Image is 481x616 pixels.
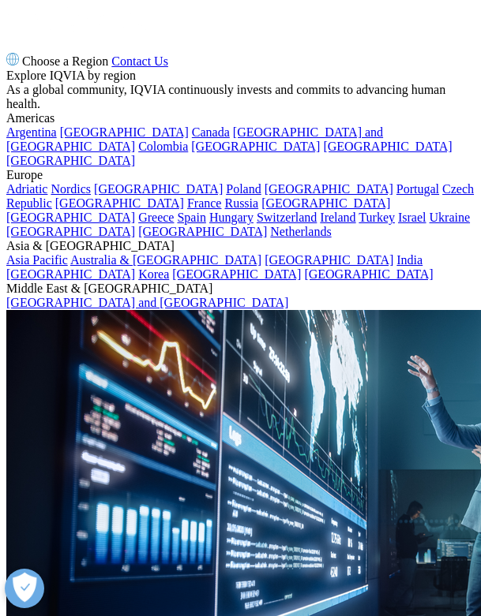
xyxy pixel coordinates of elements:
a: Contact Us [111,54,168,68]
a: Poland [226,182,261,196]
a: Hungary [209,211,254,224]
a: [GEOGRAPHIC_DATA] [191,140,320,153]
img: IQVIA Healthcare Information Technology and Pharma Clinical Research Company [6,7,147,32]
a: [GEOGRAPHIC_DATA] and [GEOGRAPHIC_DATA] [6,296,288,309]
a: Ireland [320,211,355,224]
a: Adriatic [6,182,47,196]
a: [GEOGRAPHIC_DATA] [6,267,135,281]
a: Russia [224,196,258,210]
a: Netherlands [270,225,331,238]
a: [GEOGRAPHIC_DATA] [6,225,135,238]
a: [GEOGRAPHIC_DATA] [304,267,433,281]
a: [GEOGRAPHIC_DATA] [265,253,393,267]
a: [GEOGRAPHIC_DATA] [6,211,135,224]
a: Ukraine [430,211,471,224]
a: [GEOGRAPHIC_DATA] [6,154,135,167]
a: Nordics [51,182,91,196]
a: Turkey [359,211,395,224]
a: France [187,196,222,210]
a: [GEOGRAPHIC_DATA] [261,196,390,210]
a: [GEOGRAPHIC_DATA] [323,140,452,153]
a: Colombia [138,140,188,153]
a: [GEOGRAPHIC_DATA] [94,182,223,196]
a: Portugal [396,182,439,196]
div: Americas [6,111,475,125]
a: Australia & [GEOGRAPHIC_DATA] [70,253,261,267]
a: Asia Pacific [6,253,68,267]
a: [GEOGRAPHIC_DATA] [265,182,393,196]
a: Argentina [6,125,57,139]
a: Canada [192,125,230,139]
a: Switzerland [257,211,317,224]
div: Explore IQVIA by region [6,69,475,83]
a: Greece [138,211,174,224]
div: Europe [6,168,475,182]
div: As a global community, IQVIA continuously invests and commits to advancing human health. [6,83,475,111]
a: [GEOGRAPHIC_DATA] [172,267,301,281]
div: Asia & [GEOGRAPHIC_DATA] [6,239,475,253]
button: Open Preferences [5,569,44,608]
div: Middle East & [GEOGRAPHIC_DATA] [6,282,475,296]
a: Czech Republic [6,182,474,210]
a: Israel [398,211,427,224]
a: [GEOGRAPHIC_DATA] [138,225,267,238]
a: India [396,253,423,267]
a: [GEOGRAPHIC_DATA] [60,125,189,139]
span: Choose a Region [22,54,108,68]
a: Korea [138,267,169,281]
a: [GEOGRAPHIC_DATA] and [GEOGRAPHIC_DATA] [6,125,383,153]
a: Spain [177,211,205,224]
a: [GEOGRAPHIC_DATA] [55,196,184,210]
